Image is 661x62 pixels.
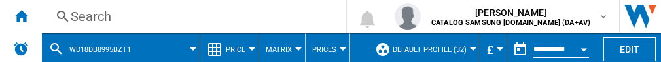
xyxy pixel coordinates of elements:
[603,37,656,61] button: Edit
[266,46,292,54] span: Matrix
[13,41,29,57] img: alerts-logo.svg
[395,3,421,30] img: profile.jpg
[69,46,131,54] span: WD18DB8995BZT1
[71,7,312,26] div: Search
[393,46,467,54] span: Default profile (32)
[226,46,245,54] span: Price
[312,46,336,54] span: Prices
[431,18,590,27] b: CATALOG SAMSUNG [DOMAIN_NAME] (DA+AV)
[431,6,590,19] span: [PERSON_NAME]
[487,43,493,57] span: £
[572,36,596,59] button: Open calendar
